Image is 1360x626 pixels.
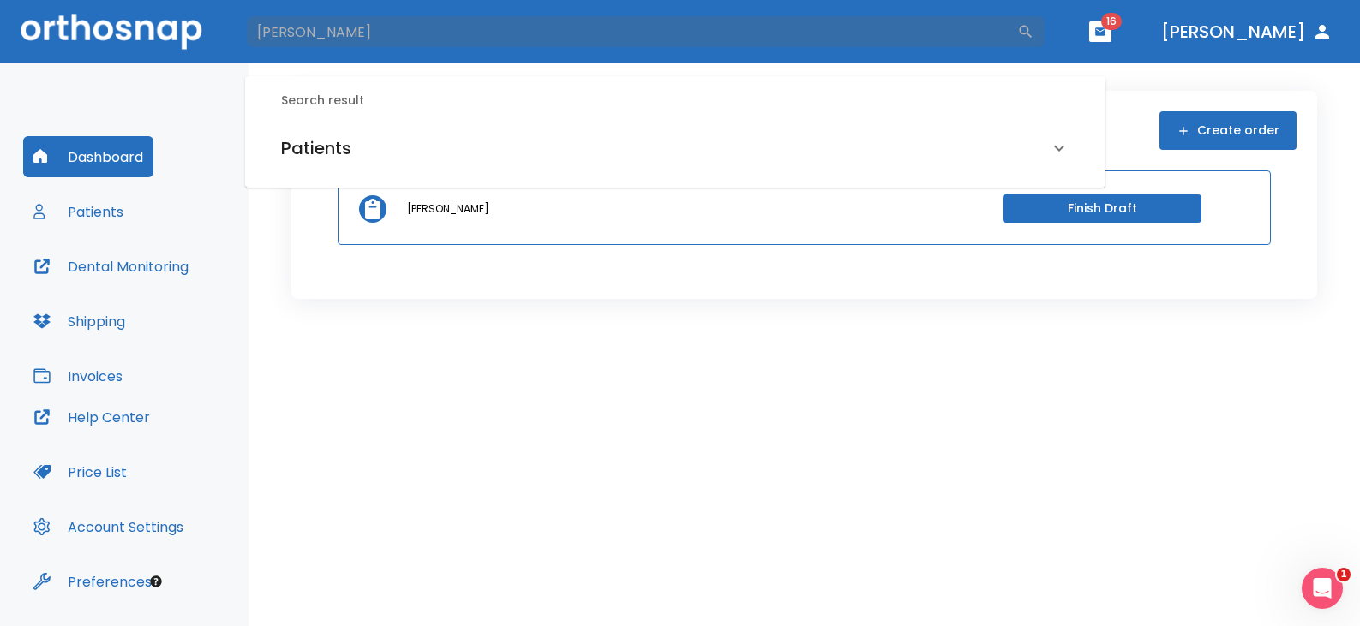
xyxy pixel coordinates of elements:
button: Create order [1159,111,1297,150]
p: [PERSON_NAME] [407,201,489,217]
input: Search by Patient Name or Case # [245,15,1017,49]
iframe: Intercom live chat [1302,568,1343,609]
img: Orthosnap [21,14,202,49]
button: Dashboard [23,136,153,177]
div: Patients [261,124,1090,172]
button: Help Center [23,396,160,438]
button: Finish Draft [1003,194,1201,223]
button: Invoices [23,355,133,396]
span: 1 [1337,568,1351,581]
button: Patients [23,191,134,232]
span: 16 [1101,13,1122,30]
button: [PERSON_NAME] [1154,16,1339,47]
button: Shipping [23,301,135,342]
h6: Patients [281,134,351,162]
button: Preferences [23,561,162,602]
button: Price List [23,451,137,492]
h6: Search result [281,92,1090,110]
button: Account Settings [23,506,194,547]
div: Tooltip anchor [148,574,164,589]
button: Dental Monitoring [23,246,199,287]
